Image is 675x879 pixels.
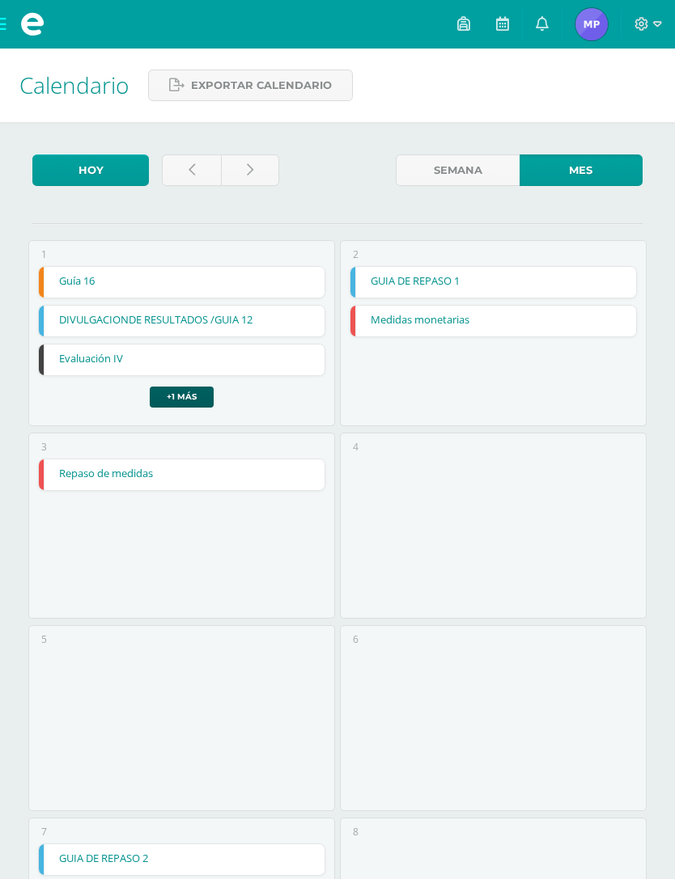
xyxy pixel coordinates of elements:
a: Exportar calendario [148,70,353,101]
div: 7 [41,825,47,839]
a: Repaso de medidas [39,459,324,490]
div: 4 [353,440,359,454]
span: Calendario [19,70,129,100]
a: +1 más [150,387,214,408]
div: GUIA DE REPASO 1 | Tarea [350,266,636,298]
a: Mes [520,154,643,186]
span: Exportar calendario [191,70,332,100]
a: DIVULGACIONDE RESULTADOS /GUIA 12 [39,306,324,336]
div: 1 [41,247,47,261]
a: Semana [396,154,519,186]
div: Evaluación IV | Tarea [38,344,325,376]
div: 5 [41,632,47,646]
div: Guía 16 | Tarea [38,266,325,298]
a: Evaluación IV [39,344,324,375]
div: GUIA DE REPASO 2 | Tarea [38,843,325,876]
img: 4b07b01bbebc0ad7c9b498820ebedc87.png [575,8,608,40]
div: 8 [353,825,359,839]
div: 3 [41,440,47,454]
a: GUIA DE REPASO 1 [350,267,635,298]
div: Repaso de medidas | Tarea [38,459,325,491]
div: Medidas monetarias | Tarea [350,305,636,337]
a: Guía 16 [39,267,324,298]
div: 2 [353,247,359,261]
a: Hoy [32,154,149,186]
div: 6 [353,632,359,646]
a: GUIA DE REPASO 2 [39,844,324,875]
div: DIVULGACIONDE RESULTADOS /GUIA 12 | Tarea [38,305,325,337]
a: Medidas monetarias [350,306,635,336]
